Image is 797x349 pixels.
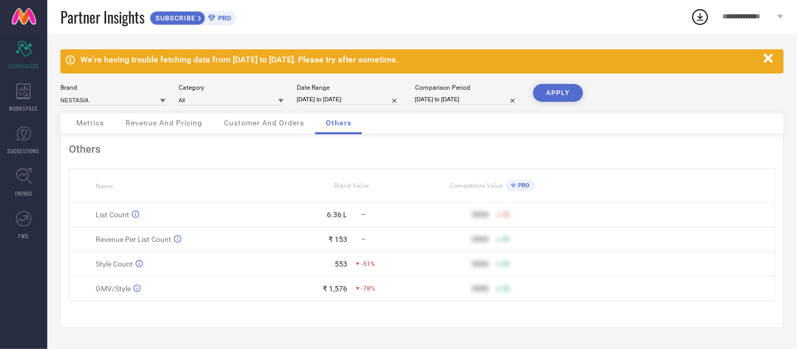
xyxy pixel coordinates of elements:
span: — [361,236,366,243]
span: 50 [502,211,510,218]
span: — [361,211,366,218]
span: PRO [516,182,530,189]
span: PRO [215,14,231,22]
div: 9999 [472,235,489,244]
span: FWD [19,232,29,240]
span: -51% [361,260,376,268]
span: List Count [96,210,129,219]
input: Select comparison period [415,94,520,105]
span: Brand Value [334,182,369,189]
span: Metrics [76,119,104,127]
span: Customer And Orders [224,119,304,127]
span: WORKSPACE [9,104,38,112]
span: Partner Insights [60,6,144,28]
a: SUBSCRIBEPRO [150,8,236,25]
div: Brand [60,84,165,91]
span: 50 [502,236,510,243]
span: 50 [502,285,510,292]
span: TRENDS [15,189,33,197]
span: Style Count [96,260,133,268]
div: 6.36 L [327,210,348,219]
div: 553 [335,260,348,268]
div: Comparison Period [415,84,520,91]
div: ₹ 1,576 [323,284,348,293]
div: 9999 [472,210,489,219]
button: APPLY [533,84,583,102]
div: Date Range [297,84,402,91]
span: SUGGESTIONS [8,147,40,155]
input: Select date range [297,94,402,105]
span: SCORECARDS [8,62,39,70]
div: Others [69,143,775,155]
span: GMV/Style [96,284,131,293]
span: Revenue And Pricing [126,119,202,127]
div: Category [179,84,284,91]
div: We're having trouble fetching data from [DATE] to [DATE]. Please try after sometime. [80,55,759,65]
div: 9999 [472,260,489,268]
span: SUBSCRIBE [150,14,198,22]
span: Competitors Value [450,182,503,189]
span: -78% [361,285,376,292]
div: ₹ 153 [329,235,348,244]
span: Revenue Per List Count [96,235,171,244]
span: Name [96,183,113,190]
span: 50 [502,260,510,268]
span: Others [326,119,351,127]
div: Open download list [691,7,710,26]
div: 9999 [472,284,489,293]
